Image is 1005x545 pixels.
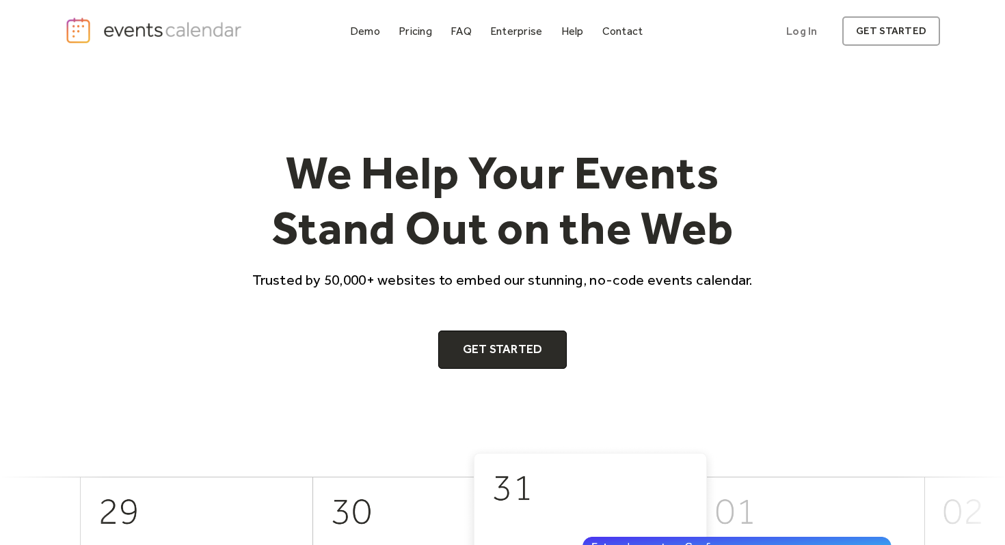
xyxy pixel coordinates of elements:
div: Enterprise [490,27,542,35]
a: Pricing [393,22,438,40]
a: Contact [597,22,649,40]
a: FAQ [445,22,477,40]
a: Help [556,22,589,40]
div: FAQ [451,27,472,35]
div: Demo [350,27,380,35]
div: Pricing [399,27,432,35]
h1: We Help Your Events Stand Out on the Web [240,145,765,256]
a: Enterprise [485,22,548,40]
a: get started [842,16,940,46]
a: Demo [345,22,386,40]
a: Log In [773,16,831,46]
div: Contact [602,27,643,35]
p: Trusted by 50,000+ websites to embed our stunning, no-code events calendar. [240,270,765,290]
a: Get Started [438,331,567,369]
div: Help [561,27,584,35]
